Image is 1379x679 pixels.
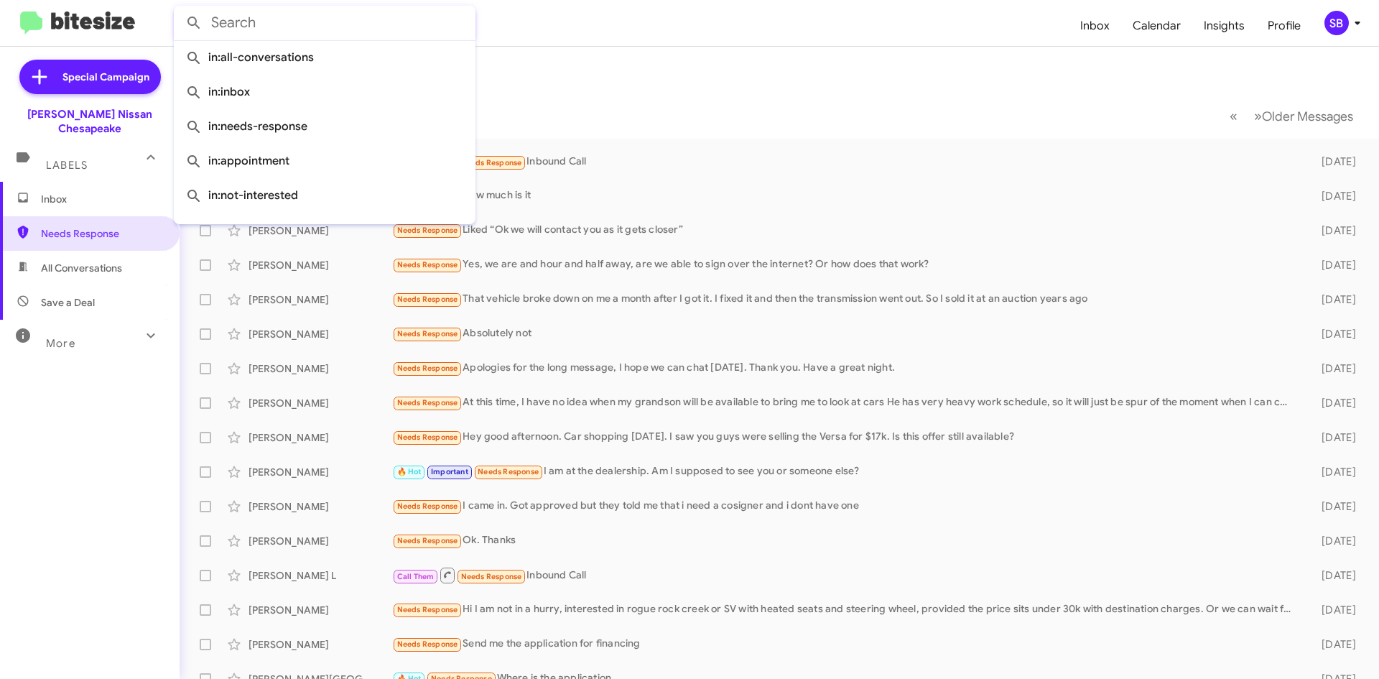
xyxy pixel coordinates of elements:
[185,75,464,109] span: in:inbox
[1221,101,1246,131] button: Previous
[1262,108,1353,124] span: Older Messages
[41,261,122,275] span: All Conversations
[185,109,464,144] span: in:needs-response
[249,327,392,341] div: [PERSON_NAME]
[1299,637,1368,652] div: [DATE]
[185,178,464,213] span: in:not-interested
[461,158,522,167] span: Needs Response
[174,6,475,40] input: Search
[62,70,149,84] span: Special Campaign
[1245,101,1362,131] button: Next
[397,260,458,269] span: Needs Response
[249,499,392,514] div: [PERSON_NAME]
[249,292,392,307] div: [PERSON_NAME]
[41,192,163,206] span: Inbox
[1192,5,1256,47] a: Insights
[392,188,1299,204] div: How much is it
[1254,107,1262,125] span: »
[392,222,1299,239] div: Liked “Ok we will contact you as it gets closer”
[1312,11,1363,35] button: SB
[1299,258,1368,272] div: [DATE]
[249,223,392,238] div: [PERSON_NAME]
[1324,11,1349,35] div: SB
[1299,430,1368,445] div: [DATE]
[1299,568,1368,583] div: [DATE]
[392,257,1299,273] div: Yes, we are and hour and half away, are we able to sign over the internet? Or how does that work?
[397,536,458,545] span: Needs Response
[1299,361,1368,376] div: [DATE]
[249,465,392,479] div: [PERSON_NAME]
[185,40,464,75] span: in:all-conversations
[1299,223,1368,238] div: [DATE]
[1299,189,1368,203] div: [DATE]
[397,572,435,581] span: Call Them
[1299,396,1368,410] div: [DATE]
[41,226,163,241] span: Needs Response
[478,467,539,476] span: Needs Response
[1256,5,1312,47] a: Profile
[1299,327,1368,341] div: [DATE]
[1299,499,1368,514] div: [DATE]
[397,295,458,304] span: Needs Response
[397,329,458,338] span: Needs Response
[185,144,464,178] span: in:appointment
[431,467,468,476] span: Important
[1121,5,1192,47] a: Calendar
[397,226,458,235] span: Needs Response
[392,152,1299,170] div: Inbound Call
[392,291,1299,308] div: That vehicle broke down on me a month after I got it. I fixed it and then the transmission went o...
[46,337,75,350] span: More
[1299,292,1368,307] div: [DATE]
[392,636,1299,652] div: Send me the application for financing
[1299,465,1368,479] div: [DATE]
[249,258,392,272] div: [PERSON_NAME]
[392,498,1299,514] div: I came in. Got approved but they told me that i need a cosigner and i dont have one
[249,361,392,376] div: [PERSON_NAME]
[249,568,392,583] div: [PERSON_NAME] L
[397,639,458,649] span: Needs Response
[392,325,1299,342] div: Absolutely not
[1222,101,1362,131] nav: Page navigation example
[392,429,1299,445] div: Hey good afternoon. Car shopping [DATE]. I saw you guys were selling the Versa for $17k. Is this ...
[392,566,1299,584] div: Inbound Call
[249,534,392,548] div: [PERSON_NAME]
[1299,154,1368,169] div: [DATE]
[397,364,458,373] span: Needs Response
[397,433,458,442] span: Needs Response
[41,295,95,310] span: Save a Deal
[397,467,422,476] span: 🔥 Hot
[392,394,1299,411] div: At this time, I have no idea when my grandson will be available to bring me to look at cars He ha...
[1299,534,1368,548] div: [DATE]
[249,637,392,652] div: [PERSON_NAME]
[46,159,88,172] span: Labels
[392,360,1299,377] div: Apologies for the long message, I hope we can chat [DATE]. Thank you. Have a great night.
[392,601,1299,618] div: Hi I am not in a hurry, interested in rogue rock creek or SV with heated seats and steering wheel...
[249,430,392,445] div: [PERSON_NAME]
[1299,603,1368,617] div: [DATE]
[461,572,522,581] span: Needs Response
[1230,107,1238,125] span: «
[392,463,1299,480] div: I am at the dealership. Am I supposed to see you or someone else?
[19,60,161,94] a: Special Campaign
[392,532,1299,549] div: Ok. Thanks
[1069,5,1121,47] a: Inbox
[397,502,458,511] span: Needs Response
[249,603,392,617] div: [PERSON_NAME]
[397,605,458,614] span: Needs Response
[249,396,392,410] div: [PERSON_NAME]
[185,213,464,247] span: in:sold-verified
[397,398,458,407] span: Needs Response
